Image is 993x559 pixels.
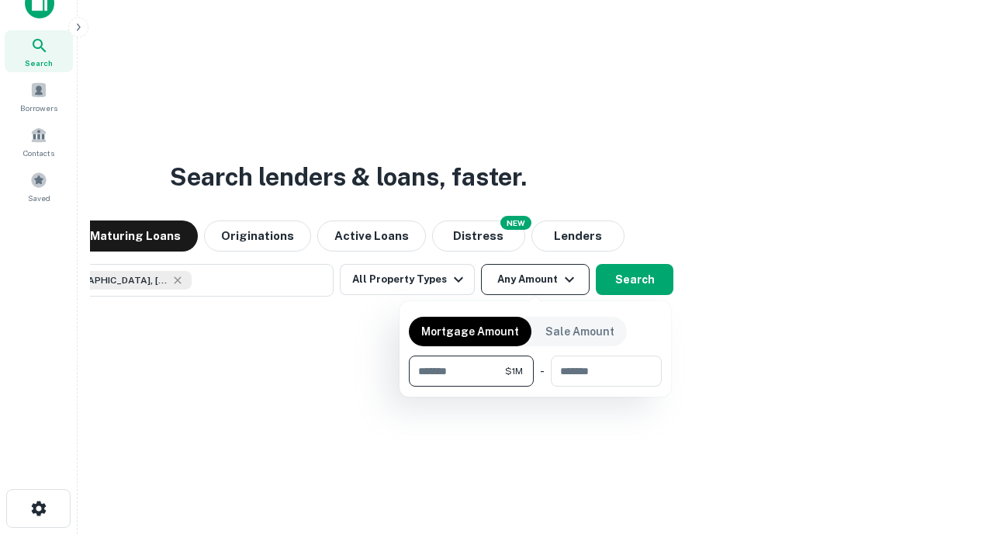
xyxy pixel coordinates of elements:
[540,356,545,387] div: -
[421,323,519,340] p: Mortgage Amount
[505,364,523,378] span: $1M
[545,323,614,340] p: Sale Amount
[915,435,993,509] iframe: Chat Widget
